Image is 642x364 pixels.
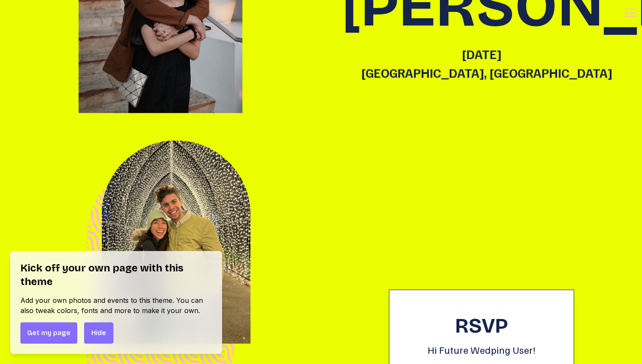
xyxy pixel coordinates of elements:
[20,322,77,344] button: Get my page
[84,322,113,344] button: Hide
[352,65,622,80] p: [GEOGRAPHIC_DATA], [GEOGRAPHIC_DATA]
[341,46,622,62] p: [DATE]
[455,316,508,336] h1: RSVP
[91,328,106,338] span: Hide
[27,328,70,338] span: Get my page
